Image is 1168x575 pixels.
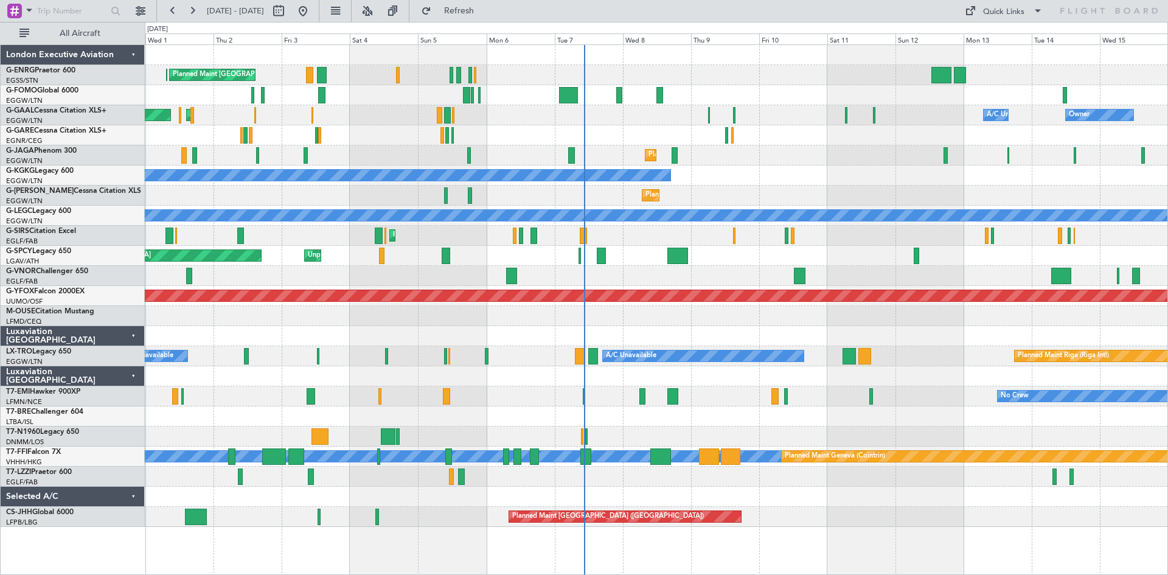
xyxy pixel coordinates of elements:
div: Planned Maint Geneva (Cointrin) [785,447,885,465]
a: T7-EMIHawker 900XP [6,388,80,396]
div: Tue 14 [1032,33,1100,44]
a: LFPB/LBG [6,518,38,527]
div: Owner [1069,106,1090,124]
a: VHHH/HKG [6,458,42,467]
button: All Aircraft [13,24,132,43]
a: LGAV/ATH [6,257,39,266]
span: T7-BRE [6,408,31,416]
span: T7-N1960 [6,428,40,436]
a: EGLF/FAB [6,478,38,487]
div: Planned Maint [GEOGRAPHIC_DATA] ([GEOGRAPHIC_DATA]) [393,226,585,245]
span: G-JAGA [6,147,34,155]
div: Sun 12 [895,33,964,44]
div: Planned Maint [GEOGRAPHIC_DATA] ([GEOGRAPHIC_DATA]) [512,507,704,526]
a: G-JAGAPhenom 300 [6,147,77,155]
span: G-LEGC [6,207,32,215]
div: A/C Unavailable [123,347,173,365]
div: A/C Unavailable [606,347,656,365]
span: T7-LZZI [6,469,31,476]
a: T7-LZZIPraetor 600 [6,469,72,476]
span: G-FOMO [6,87,37,94]
div: Fri 3 [282,33,350,44]
div: No Crew [1001,387,1029,405]
div: A/C Unavailable [987,106,1037,124]
a: EGNR/CEG [6,136,43,145]
a: T7-FFIFalcon 7X [6,448,61,456]
span: G-SPCY [6,248,32,255]
span: All Aircraft [32,29,128,38]
button: Quick Links [959,1,1049,21]
a: G-[PERSON_NAME]Cessna Citation XLS [6,187,141,195]
div: Planned Maint Riga (Riga Intl) [1018,347,1109,365]
div: Unplanned Maint [GEOGRAPHIC_DATA] [308,246,433,265]
a: LX-TROLegacy 650 [6,348,71,355]
a: LTBA/ISL [6,417,33,427]
span: G-YFOX [6,288,34,295]
span: CS-JHH [6,509,32,516]
a: UUMO/OSF [6,297,43,306]
a: EGLF/FAB [6,237,38,246]
a: EGLF/FAB [6,277,38,286]
input: Trip Number [37,2,107,20]
a: G-ENRGPraetor 600 [6,67,75,74]
a: G-SIRSCitation Excel [6,228,76,235]
a: G-YFOXFalcon 2000EX [6,288,85,295]
span: G-ENRG [6,67,35,74]
div: Planned Maint [GEOGRAPHIC_DATA] ([GEOGRAPHIC_DATA]) [645,186,837,204]
a: CS-JHHGlobal 6000 [6,509,74,516]
div: Quick Links [983,6,1024,18]
div: Thu 2 [214,33,282,44]
a: T7-N1960Legacy 650 [6,428,79,436]
a: M-OUSECitation Mustang [6,308,94,315]
span: G-KGKG [6,167,35,175]
div: Tue 7 [555,33,623,44]
span: T7-FFI [6,448,27,456]
div: Planned Maint [GEOGRAPHIC_DATA] ([GEOGRAPHIC_DATA]) [648,146,840,164]
div: Sun 5 [418,33,486,44]
a: EGGW/LTN [6,96,43,105]
span: [DATE] - [DATE] [207,5,264,16]
a: EGGW/LTN [6,197,43,206]
div: Fri 10 [759,33,827,44]
a: T7-BREChallenger 604 [6,408,83,416]
div: Planned Maint [GEOGRAPHIC_DATA] ([GEOGRAPHIC_DATA]) [173,66,364,84]
button: Refresh [415,1,488,21]
a: EGGW/LTN [6,357,43,366]
a: LFMN/NCE [6,397,42,406]
div: Wed 1 [145,33,214,44]
a: EGGW/LTN [6,156,43,166]
a: LFMD/CEQ [6,317,41,326]
a: DNMM/LOS [6,437,44,447]
a: G-KGKGLegacy 600 [6,167,74,175]
div: Sat 4 [350,33,418,44]
a: EGGW/LTN [6,116,43,125]
a: G-SPCYLegacy 650 [6,248,71,255]
a: EGSS/STN [6,76,38,85]
span: G-SIRS [6,228,29,235]
span: T7-EMI [6,388,30,396]
a: EGGW/LTN [6,176,43,186]
span: LX-TRO [6,348,32,355]
a: G-GAALCessna Citation XLS+ [6,107,106,114]
a: G-FOMOGlobal 6000 [6,87,78,94]
div: Wed 8 [623,33,691,44]
div: Mon 13 [964,33,1032,44]
div: Thu 9 [691,33,759,44]
span: G-GAAL [6,107,34,114]
span: G-GARE [6,127,34,134]
div: AOG Maint Dusseldorf [190,106,260,124]
a: G-LEGCLegacy 600 [6,207,71,215]
span: G-VNOR [6,268,36,275]
div: Mon 6 [487,33,555,44]
div: [DATE] [147,24,168,35]
div: Wed 15 [1100,33,1168,44]
a: G-GARECessna Citation XLS+ [6,127,106,134]
div: Sat 11 [827,33,895,44]
span: Refresh [434,7,485,15]
span: G-[PERSON_NAME] [6,187,74,195]
span: M-OUSE [6,308,35,315]
a: G-VNORChallenger 650 [6,268,88,275]
a: EGGW/LTN [6,217,43,226]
